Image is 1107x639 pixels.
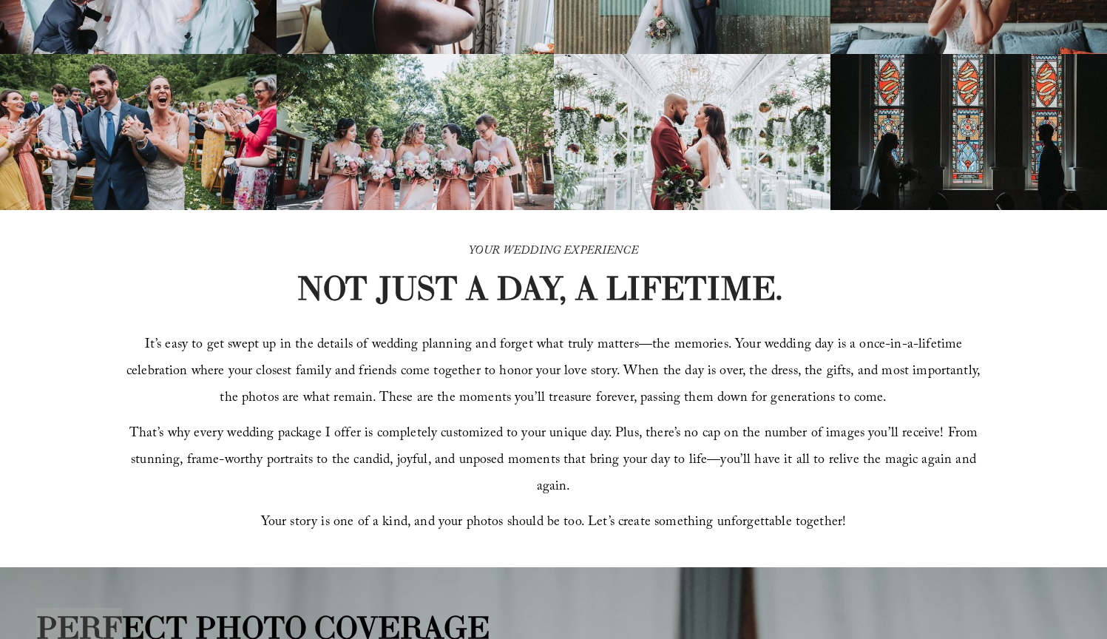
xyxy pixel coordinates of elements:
[261,512,847,535] span: Your story is one of a kind, and your photos should be too. Let’s create something unforgettable ...
[129,423,982,499] span: That’s why every wedding package I offer is completely customized to your unique day. Plus, there...
[297,268,783,308] strong: NOT JUST A DAY, A LIFETIME.
[469,242,638,262] em: YOUR WEDDING EXPERIENCE
[830,54,1107,211] img: Silhouettes of a bride and groom facing each other in a church, with colorful stained glass windo...
[277,54,553,211] img: A bride and four bridesmaids in pink dresses, holding bouquets with pink and white flowers, smili...
[554,54,830,211] img: Bride and groom standing in an elegant greenhouse with chandeliers and lush greenery.
[126,334,984,410] span: It’s easy to get swept up in the details of wedding planning and forget what truly matters—the me...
